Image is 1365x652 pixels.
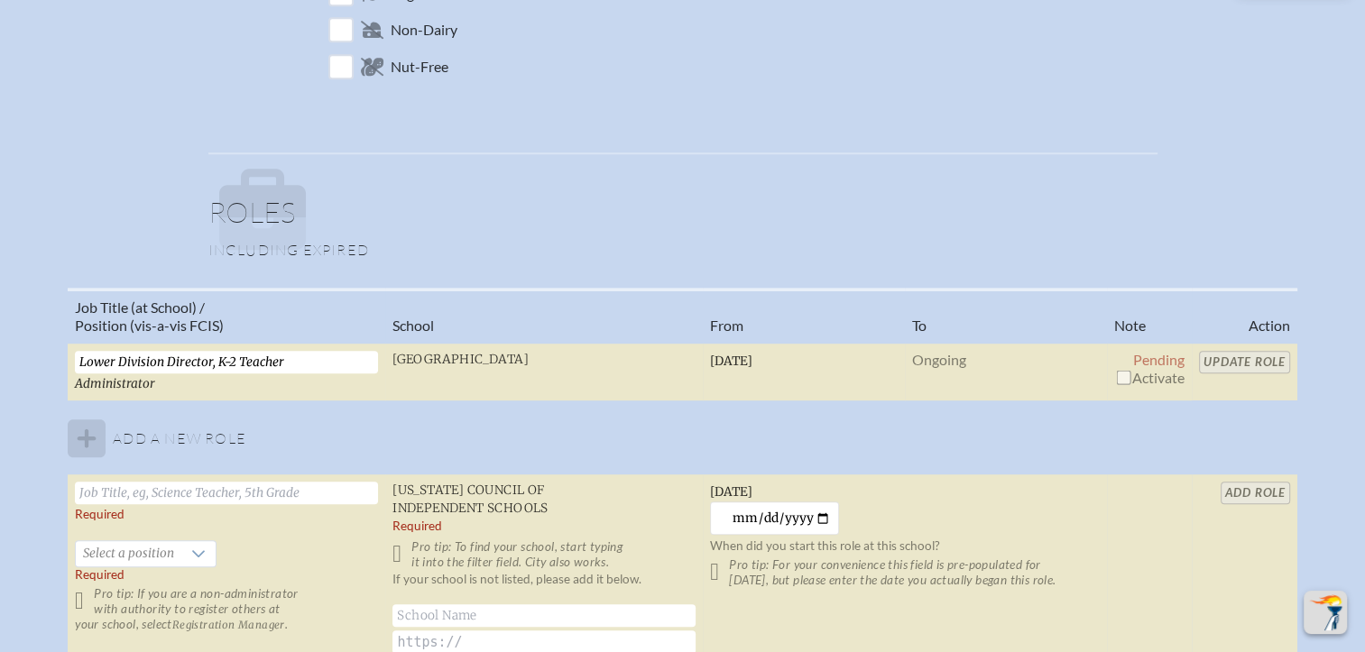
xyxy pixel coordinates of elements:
span: Registration Manager [172,619,285,631]
input: Job Title, eg, Science Teacher, 5th Grade [75,482,378,504]
span: Non-Dairy [391,21,457,39]
p: Pro tip: If you are a non-administrator with authority to register others at your school, select . [75,586,378,632]
label: If your school is not listed, please add it below. [392,572,641,602]
p: When did you start this role at this school? [710,538,1100,554]
span: [GEOGRAPHIC_DATA] [392,352,529,367]
p: Pro tip: For your convenience this field is pre-populated for [DATE], but please enter the date y... [710,557,1100,588]
span: Ongoing [912,351,966,368]
span: Select a position [76,541,181,566]
th: From [703,289,905,343]
label: Required [392,519,442,534]
span: Nut-Free [391,58,448,76]
span: [DATE] [710,484,752,500]
span: Pending [1133,351,1185,368]
p: Including expired [208,241,1157,259]
th: Note [1107,289,1192,343]
h1: Roles [208,197,1157,241]
input: Eg, Science Teacher, 5th Grade [75,351,378,373]
span: Required [75,567,125,582]
img: To the top [1307,594,1343,630]
span: [DATE] [710,354,752,369]
span: Administrator [75,376,155,391]
span: [US_STATE] Council of Independent Schools [392,482,549,516]
th: Action [1192,289,1297,343]
p: Pro tip: To find your school, start typing it into the filter field. City also works. [392,539,696,570]
button: Scroll Top [1304,591,1347,634]
input: School Name [392,604,696,627]
th: School [385,289,703,343]
th: Job Title (at School) / Position (vis-a-vis FCIS) [68,289,385,343]
label: Required [75,507,125,522]
th: To [905,289,1107,343]
span: Activate [1114,369,1185,386]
